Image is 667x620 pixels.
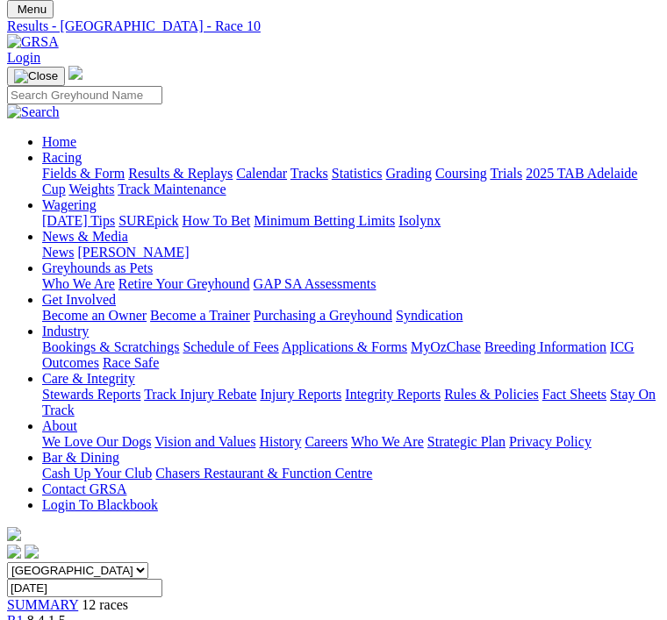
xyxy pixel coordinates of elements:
[42,166,125,181] a: Fields & Form
[42,260,153,275] a: Greyhounds as Pets
[332,166,383,181] a: Statistics
[42,150,82,165] a: Racing
[42,213,115,228] a: [DATE] Tips
[435,166,487,181] a: Coursing
[42,418,77,433] a: About
[42,166,660,197] div: Racing
[42,371,135,386] a: Care & Integrity
[254,276,377,291] a: GAP SA Assessments
[260,387,341,402] a: Injury Reports
[42,387,140,402] a: Stewards Reports
[509,434,592,449] a: Privacy Policy
[42,339,635,370] a: ICG Outcomes
[144,387,256,402] a: Track Injury Rebate
[25,545,39,559] img: twitter.svg
[398,213,441,228] a: Isolynx
[118,213,178,228] a: SUREpick
[7,104,60,120] img: Search
[7,86,162,104] input: Search
[351,434,424,449] a: Who We Are
[42,466,152,481] a: Cash Up Your Club
[42,213,660,229] div: Wagering
[254,213,395,228] a: Minimum Betting Limits
[386,166,432,181] a: Grading
[7,579,162,597] input: Select date
[42,434,660,450] div: About
[290,166,328,181] a: Tracks
[42,387,660,418] div: Care & Integrity
[183,339,278,354] a: Schedule of Fees
[236,166,287,181] a: Calendar
[42,245,660,260] div: News & Media
[7,527,21,541] img: logo-grsa-white.png
[254,308,392,323] a: Purchasing a Greyhound
[7,597,78,612] a: SUMMARY
[484,339,606,354] a: Breeding Information
[154,434,255,449] a: Vision and Values
[427,434,506,449] a: Strategic Plan
[150,308,250,323] a: Become a Trainer
[42,308,660,324] div: Get Involved
[42,276,115,291] a: Who We Are
[82,597,128,612] span: 12 races
[42,434,151,449] a: We Love Our Dogs
[18,3,47,16] span: Menu
[42,339,660,371] div: Industry
[396,308,463,323] a: Syndication
[7,34,59,50] img: GRSA
[42,450,119,465] a: Bar & Dining
[42,276,660,292] div: Greyhounds as Pets
[7,67,65,86] button: Toggle navigation
[42,308,147,323] a: Become an Owner
[411,339,481,354] a: MyOzChase
[282,339,407,354] a: Applications & Forms
[7,50,40,65] a: Login
[345,387,441,402] a: Integrity Reports
[42,134,76,149] a: Home
[42,292,116,307] a: Get Involved
[77,245,189,260] a: [PERSON_NAME]
[42,387,656,417] a: Stay On Track
[14,69,58,83] img: Close
[68,66,82,80] img: logo-grsa-white.png
[42,497,158,512] a: Login To Blackbook
[42,166,637,196] a: 2025 TAB Adelaide Cup
[42,466,660,481] div: Bar & Dining
[42,339,179,354] a: Bookings & Scratchings
[103,355,159,370] a: Race Safe
[42,229,128,244] a: News & Media
[444,387,539,402] a: Rules & Policies
[7,545,21,559] img: facebook.svg
[42,245,74,260] a: News
[128,166,233,181] a: Results & Replays
[183,213,251,228] a: How To Bet
[490,166,522,181] a: Trials
[68,182,114,196] a: Weights
[155,466,372,481] a: Chasers Restaurant & Function Centre
[305,434,348,449] a: Careers
[7,18,660,34] a: Results - [GEOGRAPHIC_DATA] - Race 10
[42,324,89,339] a: Industry
[259,434,301,449] a: History
[118,182,226,196] a: Track Maintenance
[542,387,606,402] a: Fact Sheets
[118,276,250,291] a: Retire Your Greyhound
[42,197,97,212] a: Wagering
[42,481,126,496] a: Contact GRSA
